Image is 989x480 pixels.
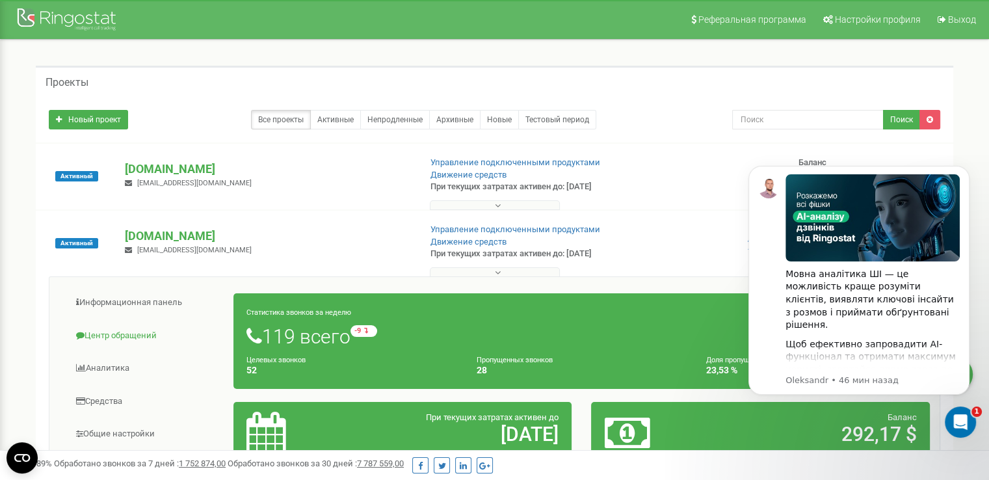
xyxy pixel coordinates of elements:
a: Средства [59,386,234,418]
h4: 52 [246,366,457,375]
h4: 23,53 % [706,366,917,375]
span: Активный [55,171,98,181]
a: Общие настройки [59,418,234,450]
span: Реферальная программа [698,14,806,25]
u: 1 752 874,00 [179,459,226,468]
small: Целевых звонков [246,356,306,364]
span: Обработано звонков за 7 дней : [54,459,226,468]
a: Активные [310,110,361,129]
p: При текущих затратах активен до: [DATE] [430,248,639,260]
a: Управление подключенными продуктами [430,157,600,167]
button: Open CMP widget [7,442,38,473]
a: Управление подключенными продуктами [430,224,600,234]
a: Аналитика [59,353,234,384]
input: Поиск [732,110,884,129]
h2: 292,17 $ [715,423,917,445]
a: Центр обращений [59,320,234,352]
span: Активный [55,238,98,248]
iframe: Intercom live chat [945,407,976,438]
a: Движение средств [430,237,507,247]
a: Все проекты [251,110,311,129]
h2: [DATE] [357,423,559,445]
small: -9 [350,325,377,337]
a: Информационная панель [59,287,234,319]
a: Непродленные [360,110,430,129]
a: Новые [480,110,519,129]
a: Тестовый период [518,110,596,129]
span: При текущих затратах активен до [426,412,559,422]
span: Выход [948,14,976,25]
iframe: Intercom notifications сообщение [729,146,989,445]
span: Обработано звонков за 30 дней : [228,459,404,468]
span: Настройки профиля [835,14,921,25]
span: 1 [971,407,982,417]
h4: 28 [477,366,687,375]
p: При текущих затратах активен до: [DATE] [430,181,639,193]
h1: 119 всего [246,325,917,347]
button: Поиск [883,110,920,129]
small: Пропущенных звонков [477,356,553,364]
a: Новый проект [49,110,128,129]
span: [EMAIL_ADDRESS][DOMAIN_NAME] [137,246,252,254]
p: [DOMAIN_NAME] [125,161,409,178]
p: [DOMAIN_NAME] [125,228,409,245]
small: Доля пропущенных звонков [706,356,800,364]
small: Статистика звонков за неделю [246,308,351,317]
h5: Проекты [46,77,88,88]
a: Архивные [429,110,481,129]
u: 7 787 559,00 [357,459,404,468]
a: Движение средств [430,170,507,180]
span: [EMAIL_ADDRESS][DOMAIN_NAME] [137,179,252,187]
